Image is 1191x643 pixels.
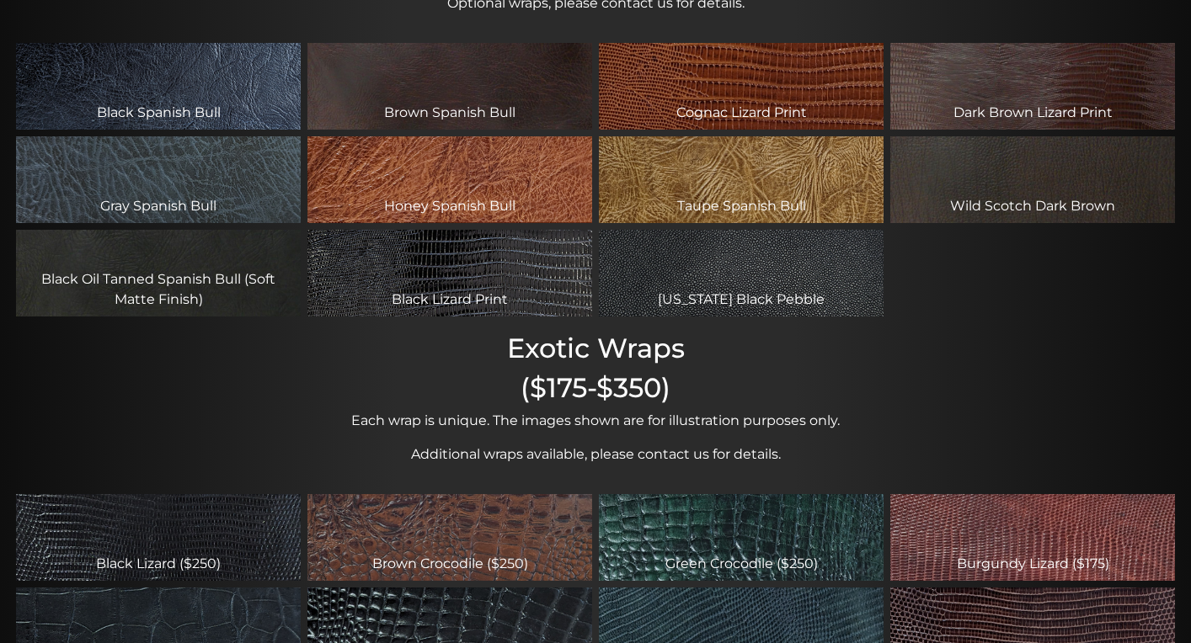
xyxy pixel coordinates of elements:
[890,494,1175,581] div: Burgundy Lizard ($175)
[599,43,884,130] div: Cognac Lizard Print
[307,136,592,223] div: Honey Spanish Bull
[307,230,592,316] div: Black Lizard Print
[307,494,592,581] div: Brown Crocodile ($250)
[16,230,301,316] div: Black Oil Tanned Spanish Bull (Soft Matte Finish)
[16,43,301,130] div: Black Spanish Bull
[599,230,884,316] div: [US_STATE] Black Pebble
[16,136,301,223] div: Gray Spanish Bull
[599,136,884,223] div: Taupe Spanish Bull
[890,136,1175,223] div: Wild Scotch Dark Brown
[307,43,592,130] div: Brown Spanish Bull
[16,494,301,581] div: Black Lizard ($250)
[890,43,1175,130] div: Dark Brown Lizard Print
[599,494,884,581] div: Green Crocodile ($250)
